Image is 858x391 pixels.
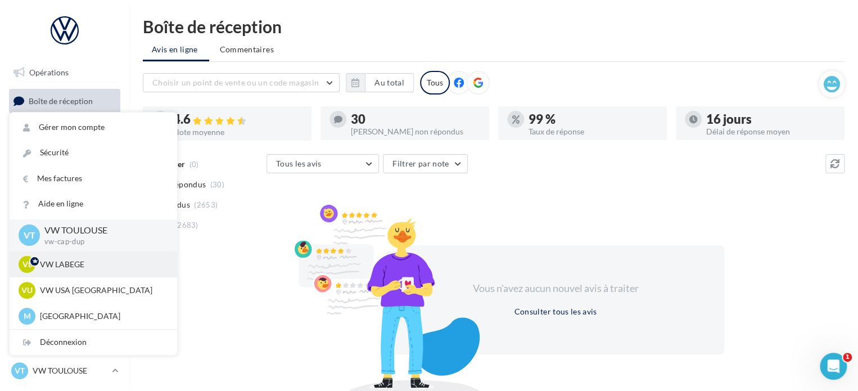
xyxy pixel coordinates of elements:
[173,113,302,126] div: 4.6
[7,61,123,84] a: Opérations
[194,200,218,209] span: (2653)
[175,221,198,230] span: (2683)
[24,311,31,322] span: M
[267,154,379,173] button: Tous les avis
[459,281,652,296] div: Vous n'avez aucun nouvel avis à traiter
[10,330,177,355] div: Déconnexion
[210,180,224,189] span: (30)
[351,128,480,136] div: [PERSON_NAME] non répondus
[10,115,177,140] a: Gérer mon compte
[706,128,836,136] div: Délai de réponse moyen
[346,73,414,92] button: Au total
[365,73,414,92] button: Au total
[383,154,468,173] button: Filtrer par note
[44,224,159,237] p: VW TOULOUSE
[7,118,123,141] a: Visibilité en ligne
[153,179,206,190] span: Non répondus
[529,128,658,136] div: Taux de réponse
[7,295,123,328] a: Campagnes DataOnDemand
[7,258,123,291] a: PLV et print personnalisable
[143,18,845,35] div: Boîte de réception
[173,128,302,136] div: Note moyenne
[33,365,107,376] p: VW TOULOUSE
[7,89,123,113] a: Boîte de réception
[420,71,450,95] div: Tous
[29,68,69,77] span: Opérations
[276,159,322,168] span: Tous les avis
[351,113,480,125] div: 30
[21,285,33,296] span: VU
[10,191,177,217] a: Aide en ligne
[152,78,319,87] span: Choisir un point de vente ou un code magasin
[22,259,32,270] span: VL
[820,353,847,380] iframe: Intercom live chat
[706,113,836,125] div: 16 jours
[29,96,93,105] span: Boîte de réception
[10,140,177,165] a: Sécurité
[509,305,601,318] button: Consulter tous les avis
[529,113,658,125] div: 99 %
[10,166,177,191] a: Mes factures
[40,259,164,270] p: VW LABEGE
[7,201,123,225] a: Médiathèque
[143,73,340,92] button: Choisir un point de vente ou un code magasin
[7,146,123,169] a: Campagnes
[220,44,274,55] span: Commentaires
[44,237,159,247] p: vw-cap-dup
[7,230,123,253] a: Calendrier
[9,360,120,381] a: VT VW TOULOUSE
[40,285,164,296] p: VW USA [GEOGRAPHIC_DATA]
[15,365,25,376] span: VT
[24,229,35,242] span: VT
[843,353,852,362] span: 1
[40,311,164,322] p: [GEOGRAPHIC_DATA]
[7,174,123,197] a: Contacts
